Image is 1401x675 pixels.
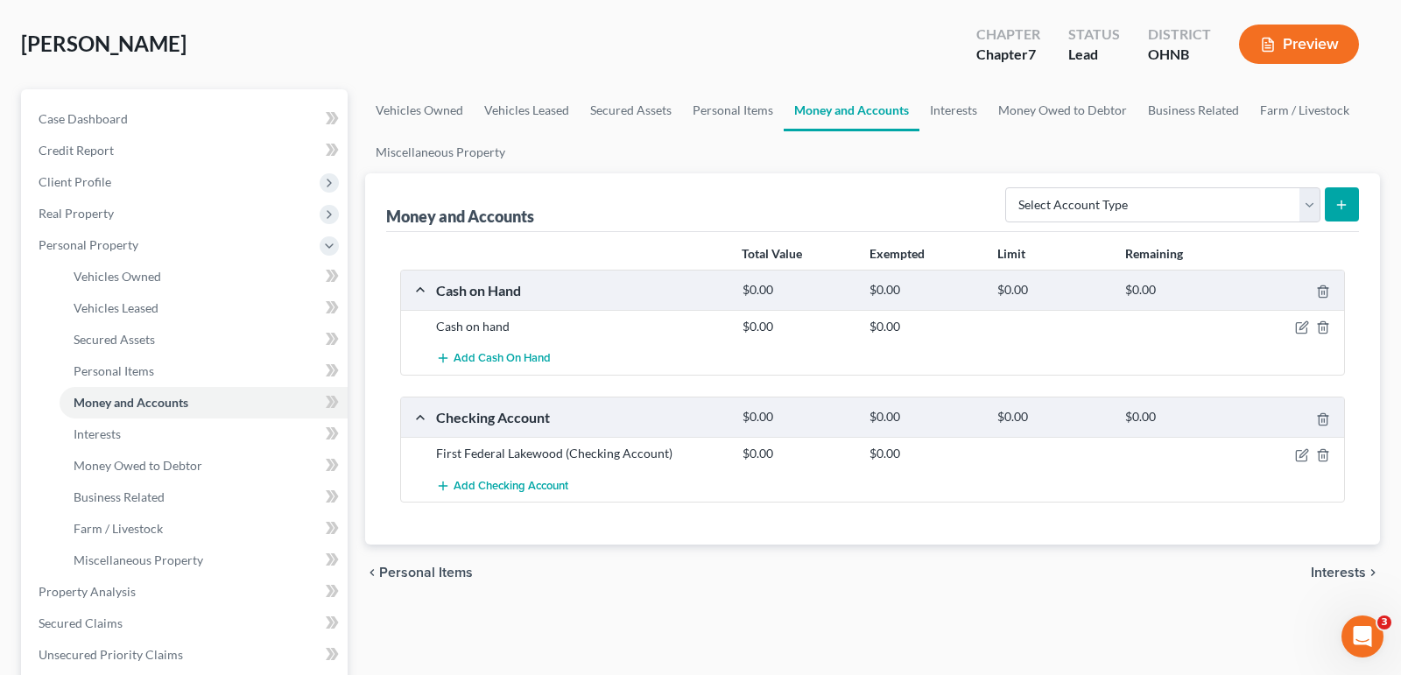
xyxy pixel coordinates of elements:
[21,31,187,56] span: [PERSON_NAME]
[734,445,862,462] div: $0.00
[74,521,163,536] span: Farm / Livestock
[60,513,348,545] a: Farm / Livestock
[861,409,989,425] div: $0.00
[25,608,348,639] a: Secured Claims
[25,135,348,166] a: Credit Report
[386,206,534,227] div: Money and Accounts
[734,409,862,425] div: $0.00
[1377,615,1391,629] span: 3
[1116,282,1244,299] div: $0.00
[60,387,348,418] a: Money and Accounts
[1239,25,1359,64] button: Preview
[427,281,734,299] div: Cash on Hand
[976,45,1040,65] div: Chapter
[60,292,348,324] a: Vehicles Leased
[861,282,989,299] div: $0.00
[74,300,158,315] span: Vehicles Leased
[454,352,551,366] span: Add Cash on Hand
[1148,45,1211,65] div: OHNB
[365,131,516,173] a: Miscellaneous Property
[60,482,348,513] a: Business Related
[1068,25,1120,45] div: Status
[74,458,202,473] span: Money Owed to Debtor
[60,261,348,292] a: Vehicles Owned
[60,418,348,450] a: Interests
[682,89,784,131] a: Personal Items
[734,318,862,335] div: $0.00
[39,111,128,126] span: Case Dashboard
[74,395,188,410] span: Money and Accounts
[39,206,114,221] span: Real Property
[39,615,123,630] span: Secured Claims
[427,318,734,335] div: Cash on hand
[74,426,121,441] span: Interests
[1311,566,1366,580] span: Interests
[1137,89,1250,131] a: Business Related
[25,103,348,135] a: Case Dashboard
[580,89,682,131] a: Secured Assets
[39,237,138,252] span: Personal Property
[742,246,802,261] strong: Total Value
[436,469,568,502] button: Add Checking Account
[74,489,165,504] span: Business Related
[74,332,155,347] span: Secured Assets
[39,174,111,189] span: Client Profile
[427,445,734,462] div: First Federal Lakewood (Checking Account)
[74,269,161,284] span: Vehicles Owned
[1366,566,1380,580] i: chevron_right
[39,647,183,662] span: Unsecured Priority Claims
[1148,25,1211,45] div: District
[365,566,473,580] button: chevron_left Personal Items
[39,584,136,599] span: Property Analysis
[60,450,348,482] a: Money Owed to Debtor
[60,545,348,576] a: Miscellaneous Property
[997,246,1025,261] strong: Limit
[1125,246,1183,261] strong: Remaining
[869,246,925,261] strong: Exempted
[454,479,568,493] span: Add Checking Account
[1068,45,1120,65] div: Lead
[1116,409,1244,425] div: $0.00
[976,25,1040,45] div: Chapter
[474,89,580,131] a: Vehicles Leased
[25,576,348,608] a: Property Analysis
[989,409,1116,425] div: $0.00
[1311,566,1380,580] button: Interests chevron_right
[25,639,348,671] a: Unsecured Priority Claims
[988,89,1137,131] a: Money Owed to Debtor
[60,355,348,387] a: Personal Items
[74,363,154,378] span: Personal Items
[989,282,1116,299] div: $0.00
[39,143,114,158] span: Credit Report
[365,566,379,580] i: chevron_left
[60,324,348,355] a: Secured Assets
[365,89,474,131] a: Vehicles Owned
[436,342,551,375] button: Add Cash on Hand
[379,566,473,580] span: Personal Items
[74,552,203,567] span: Miscellaneous Property
[1028,46,1036,62] span: 7
[861,445,989,462] div: $0.00
[861,318,989,335] div: $0.00
[1250,89,1360,131] a: Farm / Livestock
[1341,615,1383,657] iframe: Intercom live chat
[919,89,988,131] a: Interests
[734,282,862,299] div: $0.00
[427,408,734,426] div: Checking Account
[784,89,919,131] a: Money and Accounts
